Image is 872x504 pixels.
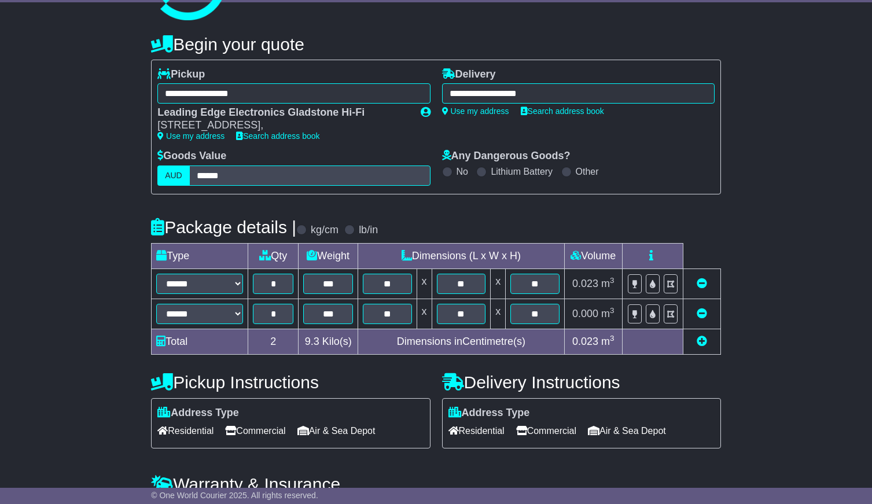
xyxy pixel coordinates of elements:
h4: Package details | [151,218,296,237]
td: 2 [248,329,299,354]
span: m [601,278,615,289]
a: Search address book [236,131,319,141]
label: Lithium Battery [491,166,553,177]
h4: Delivery Instructions [442,373,721,392]
span: m [601,308,615,319]
sup: 3 [610,306,615,315]
td: Dimensions (L x W x H) [358,243,565,268]
label: lb/in [359,224,378,237]
label: kg/cm [311,224,339,237]
span: Residential [157,422,214,440]
div: [STREET_ADDRESS], [157,119,409,132]
h4: Begin your quote [151,35,721,54]
td: Volume [564,243,622,268]
a: Search address book [521,106,604,116]
label: Pickup [157,68,205,81]
td: x [417,268,432,299]
span: © One World Courier 2025. All rights reserved. [151,491,318,500]
td: Total [152,329,248,354]
sup: 3 [610,276,615,285]
label: AUD [157,165,190,186]
span: Air & Sea Depot [588,422,666,440]
span: Air & Sea Depot [297,422,376,440]
label: Any Dangerous Goods? [442,150,571,163]
span: m [601,336,615,347]
td: Type [152,243,248,268]
td: Kilo(s) [299,329,358,354]
span: Commercial [516,422,576,440]
label: Address Type [448,407,530,420]
span: Commercial [225,422,285,440]
div: Leading Edge Electronics Gladstone Hi-Fi [157,106,409,119]
span: Residential [448,422,505,440]
td: x [417,299,432,329]
label: No [457,166,468,177]
a: Remove this item [697,308,707,319]
label: Address Type [157,407,239,420]
td: x [491,268,506,299]
h4: Pickup Instructions [151,373,430,392]
label: Other [576,166,599,177]
span: 0.000 [572,308,598,319]
sup: 3 [610,334,615,343]
td: x [491,299,506,329]
a: Remove this item [697,278,707,289]
h4: Warranty & Insurance [151,474,721,494]
span: 0.023 [572,278,598,289]
span: 0.023 [572,336,598,347]
span: 9.3 [305,336,319,347]
td: Qty [248,243,299,268]
a: Add new item [697,336,707,347]
a: Use my address [157,131,225,141]
a: Use my address [442,106,509,116]
label: Delivery [442,68,496,81]
td: Weight [299,243,358,268]
label: Goods Value [157,150,226,163]
td: Dimensions in Centimetre(s) [358,329,565,354]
